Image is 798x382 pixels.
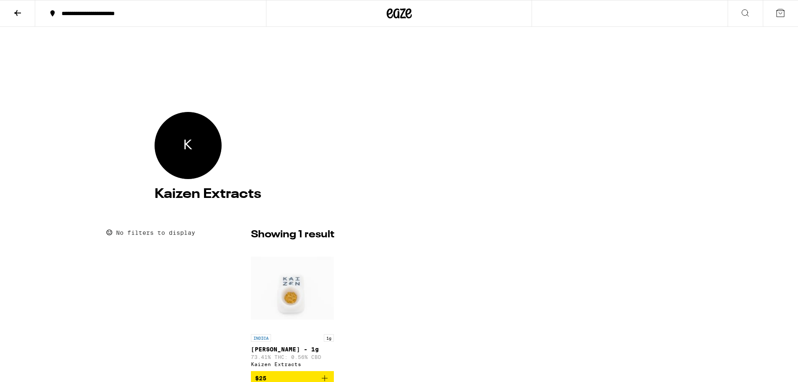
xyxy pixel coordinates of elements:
div: Kaizen Extracts [251,361,334,367]
p: 1g [324,334,334,342]
h4: Kaizen Extracts [155,187,644,201]
img: Kaizen Extracts - Papaya Rosin - 1g [251,246,334,330]
p: 73.41% THC: 0.56% CBD [251,354,334,360]
span: $25 [255,375,266,382]
a: Open page for Papaya Rosin - 1g from Kaizen Extracts [251,246,334,371]
p: No filters to display [116,229,195,236]
p: Showing 1 result [251,228,334,242]
span: Kaizen Extracts [183,136,192,155]
p: INDICA [251,334,271,342]
p: [PERSON_NAME] - 1g [251,346,334,353]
